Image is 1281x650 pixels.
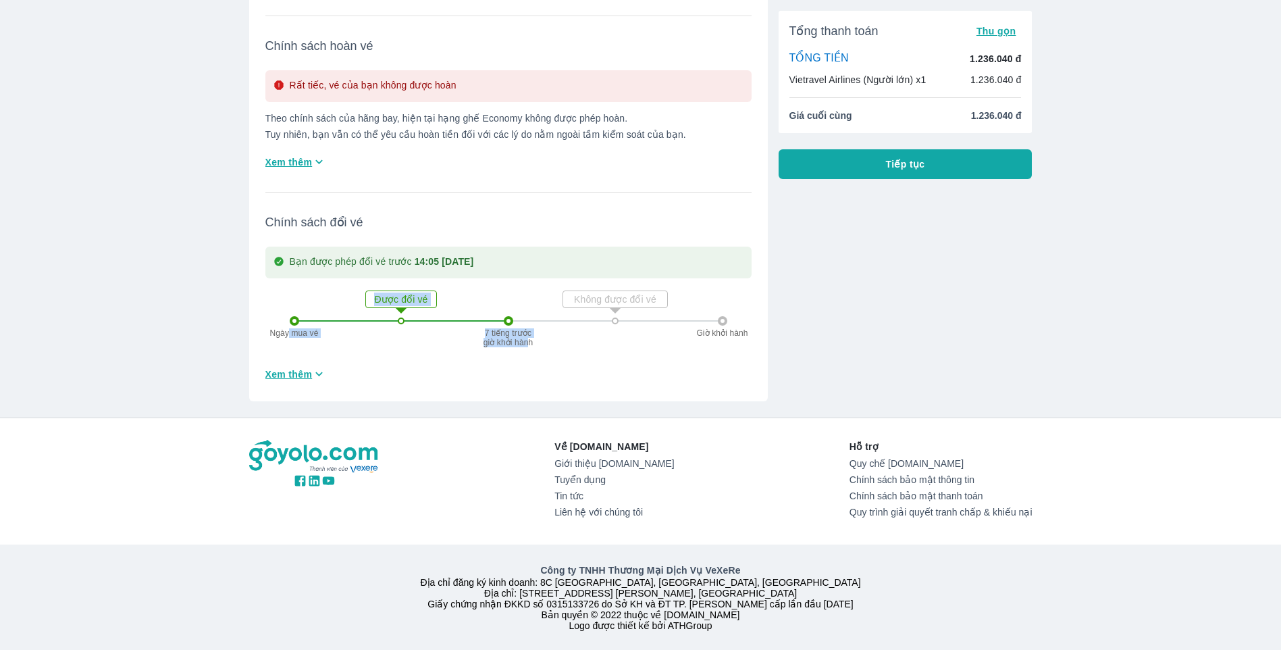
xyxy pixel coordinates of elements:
[481,328,535,347] p: 7 tiếng trước giờ khởi hành
[260,363,332,385] button: Xem thêm
[849,491,1032,501] a: Chính sách bảo mật thanh toán
[976,26,1016,36] span: Thu gọn
[886,157,925,171] span: Tiếp tục
[554,491,674,501] a: Tin tức
[264,328,325,338] p: Ngày mua vé
[249,440,380,474] img: logo
[970,73,1022,86] p: 1.236.040 đ
[554,507,674,518] a: Liên hệ với chúng tôi
[849,440,1032,453] p: Hỗ trợ
[971,22,1022,41] button: Thu gọn
[290,255,474,270] p: Bạn được phép đổi vé trước
[789,73,926,86] p: Vietravel Airlines (Người lớn) x1
[260,151,332,173] button: Xem thêm
[849,507,1032,518] a: Quy trình giải quyết tranh chấp & khiếu nại
[970,52,1021,66] p: 1.236.040 đ
[367,293,435,306] p: Được đổi vé
[252,564,1030,577] p: Công ty TNHH Thương Mại Dịch Vụ VeXeRe
[565,293,666,306] p: Không được đổi vé
[290,78,456,94] p: Rất tiếc, vé của bạn không được hoàn
[789,51,849,66] p: TỔNG TIỀN
[415,256,474,267] strong: 14:05 [DATE]
[265,113,752,140] p: Theo chính sách của hãng bay, hiện tại hạng ghế Economy không được phép hoàn. Tuy nhiên, bạn vẫn ...
[554,458,674,469] a: Giới thiệu [DOMAIN_NAME]
[554,474,674,485] a: Tuyển dụng
[554,440,674,453] p: Về [DOMAIN_NAME]
[971,109,1022,122] span: 1.236.040 đ
[241,564,1041,631] div: Địa chỉ đăng ký kinh doanh: 8C [GEOGRAPHIC_DATA], [GEOGRAPHIC_DATA], [GEOGRAPHIC_DATA] Địa chỉ: [...
[265,368,313,381] span: Xem thêm
[849,474,1032,485] a: Chính sách bảo mật thông tin
[265,155,313,169] span: Xem thêm
[265,38,752,54] span: Chính sách hoàn vé
[779,149,1032,179] button: Tiếp tục
[265,214,752,230] span: Chính sách đổi vé
[692,328,753,338] p: Giờ khởi hành
[789,23,879,39] span: Tổng thanh toán
[849,458,1032,469] a: Quy chế [DOMAIN_NAME]
[789,109,852,122] span: Giá cuối cùng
